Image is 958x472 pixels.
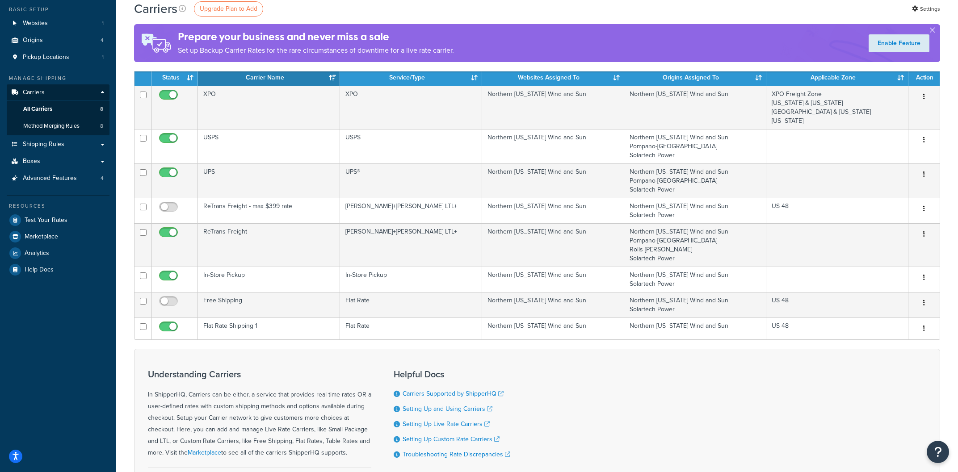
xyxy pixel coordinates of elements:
td: Northern [US_STATE] Wind and Sun Solartech Power [624,292,766,317]
th: Origins Assigned To: activate to sort column ascending [624,70,766,86]
th: Action [908,70,940,86]
p: Set up Backup Carrier Rates for the rare circumstances of downtime for a live rate carrier. [178,44,454,57]
li: Origins [7,32,109,49]
span: 4 [101,175,104,182]
li: Websites [7,15,109,32]
span: 8 [100,122,103,130]
span: 1 [102,54,104,61]
td: UPS [198,163,340,198]
td: UPS® [340,163,482,198]
td: Northern [US_STATE] Wind and Sun Pompano-[GEOGRAPHIC_DATA] Rolls [PERSON_NAME] Solartech Power [624,223,766,267]
li: Method Merging Rules [7,118,109,134]
a: Analytics [7,245,109,261]
td: USPS [340,129,482,163]
a: Enable Feature [869,34,929,52]
li: All Carriers [7,101,109,117]
th: Carrier Name: activate to sort column ascending [198,70,340,86]
a: Setting Up Custom Rate Carriers [403,434,500,444]
a: Marketplace [188,448,221,457]
a: Upgrade Plan to Add [194,1,263,17]
h3: Helpful Docs [394,369,510,379]
td: Northern [US_STATE] Wind and Sun [482,267,624,292]
span: Shipping Rules [23,141,64,148]
a: Shipping Rules [7,136,109,153]
span: Test Your Rates [25,217,67,224]
th: Applicable Zone: activate to sort column ascending [766,70,908,86]
td: Northern [US_STATE] Wind and Sun [624,317,766,339]
span: Websites [23,20,48,27]
td: Northern [US_STATE] Wind and Sun Pompano-[GEOGRAPHIC_DATA] Solartech Power [624,163,766,198]
h3: Understanding Carriers [148,369,371,379]
a: Setting Up Live Rate Carriers [403,419,490,429]
span: Advanced Features [23,175,77,182]
td: US 48 [766,198,908,223]
li: Advanced Features [7,170,109,187]
td: Northern [US_STATE] Wind and Sun [482,129,624,163]
td: Northern [US_STATE] Wind and Sun [482,317,624,339]
td: Flat Rate Shipping 1 [198,317,340,339]
td: XPO [340,86,482,129]
span: Marketplace [25,233,58,241]
span: Carriers [23,89,45,96]
a: Troubleshooting Rate Discrepancies [403,450,510,459]
td: Northern [US_STATE] Wind and Sun Pompano-[GEOGRAPHIC_DATA] Solartech Power [624,129,766,163]
td: [PERSON_NAME]+[PERSON_NAME] LTL+ [340,198,482,223]
th: Service/Type: activate to sort column ascending [340,70,482,86]
td: Flat Rate [340,317,482,339]
td: XPO [198,86,340,129]
span: All Carriers [23,105,52,113]
a: Advanced Features 4 [7,170,109,187]
a: Carriers [7,84,109,101]
a: Pickup Locations 1 [7,49,109,66]
td: Northern [US_STATE] Wind and Sun [482,86,624,129]
a: Method Merging Rules 8 [7,118,109,134]
th: Status: activate to sort column ascending [152,70,198,86]
span: Analytics [25,250,49,257]
li: Help Docs [7,262,109,278]
th: Websites Assigned To: activate to sort column ascending [482,70,624,86]
td: US 48 [766,292,908,317]
td: USPS [198,129,340,163]
li: Carriers [7,84,109,135]
td: Northern [US_STATE] Wind and Sun [482,163,624,198]
a: Carriers Supported by ShipperHQ [403,389,504,398]
div: In ShipperHQ, Carriers can be either, a service that provides real-time rates OR a user-defined r... [148,369,371,459]
a: Websites 1 [7,15,109,32]
td: Northern [US_STATE] Wind and Sun [624,86,766,129]
a: All Carriers 8 [7,101,109,117]
td: Northern [US_STATE] Wind and Sun Solartech Power [624,267,766,292]
td: ReTrans Freight - max $399 rate [198,198,340,223]
td: [PERSON_NAME]+[PERSON_NAME] LTL+ [340,223,482,267]
td: US 48 [766,317,908,339]
div: Basic Setup [7,6,109,13]
td: ReTrans Freight [198,223,340,267]
td: In-Store Pickup [198,267,340,292]
span: 4 [101,37,104,44]
span: 8 [100,105,103,113]
li: Pickup Locations [7,49,109,66]
span: 1 [102,20,104,27]
a: Settings [912,3,940,15]
div: Manage Shipping [7,75,109,82]
a: Test Your Rates [7,212,109,228]
a: Setting Up and Using Carriers [403,404,492,414]
span: Method Merging Rules [23,122,80,130]
td: XPO Freight Zone [US_STATE] & [US_STATE] [GEOGRAPHIC_DATA] & [US_STATE] [US_STATE] [766,86,908,129]
a: Marketplace [7,229,109,245]
td: Northern [US_STATE] Wind and Sun [482,198,624,223]
td: Northern [US_STATE] Wind and Sun Solartech Power [624,198,766,223]
td: Free Shipping [198,292,340,317]
span: Boxes [23,158,40,165]
img: ad-rules-rateshop-fe6ec290ccb7230408bd80ed9643f0289d75e0ffd9eb532fc0e269fcd187b520.png [134,24,178,62]
span: Origins [23,37,43,44]
a: Origins 4 [7,32,109,49]
div: Resources [7,202,109,210]
span: Upgrade Plan to Add [200,4,257,13]
a: Boxes [7,153,109,170]
span: Help Docs [25,266,54,274]
h4: Prepare your business and never miss a sale [178,29,454,44]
